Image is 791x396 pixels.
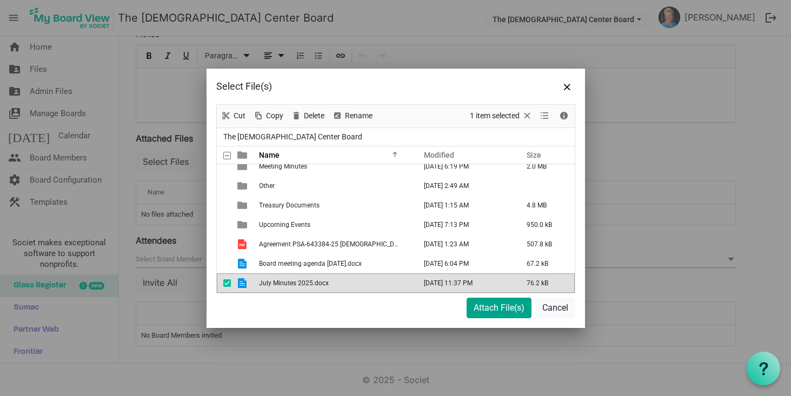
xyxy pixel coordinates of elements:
[256,176,413,196] td: Other is template cell column header Name
[469,109,521,123] span: 1 item selected
[538,109,551,123] button: View dropdownbutton
[515,176,575,196] td: is template cell column header Size
[218,109,247,123] button: Cut
[217,105,249,127] div: Cut
[303,109,325,123] span: Delete
[289,109,326,123] button: Delete
[256,215,413,234] td: Upcoming Events is template cell column header Name
[231,196,256,215] td: is template cell column header type
[259,202,320,209] span: Treasury Documents
[216,78,503,95] div: Select File(s)
[259,279,329,287] span: July Minutes 2025.docx
[515,273,575,293] td: 76.2 kB is template cell column header Size
[556,109,571,123] button: Details
[515,234,575,254] td: 507.8 kB is template cell column header Size
[249,105,287,127] div: Copy
[555,105,573,127] div: Details
[265,109,284,123] span: Copy
[217,273,231,293] td: checkbox
[413,196,515,215] td: August 05, 2025 1:15 AM column header Modified
[256,234,413,254] td: Agreement PSA-643384-25 LGBT Center of Greater Reading (1).pdf is template cell column header Name
[231,215,256,234] td: is template cell column header type
[217,215,231,234] td: checkbox
[256,196,413,215] td: Treasury Documents is template cell column header Name
[259,163,307,170] span: Meeting Minutes
[559,78,575,95] button: Close
[231,176,256,196] td: is template cell column header type
[231,234,256,254] td: is template cell column header type
[413,234,515,254] td: August 05, 2025 1:23 AM column header Modified
[413,273,515,293] td: July 08, 2025 11:37 PM column header Modified
[413,215,515,234] td: June 05, 2025 7:13 PM column header Modified
[231,157,256,176] td: is template cell column header type
[259,182,275,190] span: Other
[330,109,374,123] button: Rename
[259,221,310,229] span: Upcoming Events
[217,157,231,176] td: checkbox
[413,157,515,176] td: July 08, 2025 6:19 PM column header Modified
[231,254,256,273] td: is template cell column header type
[217,196,231,215] td: checkbox
[232,109,247,123] span: Cut
[221,130,364,144] span: The [DEMOGRAPHIC_DATA] Center Board
[217,234,231,254] td: checkbox
[515,157,575,176] td: 2.0 MB is template cell column header Size
[424,151,454,159] span: Modified
[259,151,280,159] span: Name
[256,273,413,293] td: July Minutes 2025.docx is template cell column header Name
[217,254,231,273] td: checkbox
[231,273,256,293] td: is template cell column header type
[468,109,534,123] button: Selection
[251,109,285,123] button: Copy
[535,298,575,318] button: Cancel
[287,105,328,127] div: Delete
[259,240,521,248] span: Agreement PSA-643384-25 [DEMOGRAPHIC_DATA] Center of [GEOGRAPHIC_DATA] (1).pdf
[413,176,515,196] td: October 12, 2024 2:49 AM column header Modified
[527,151,541,159] span: Size
[466,105,536,127] div: Clear selection
[344,109,374,123] span: Rename
[328,105,376,127] div: Rename
[515,254,575,273] td: 67.2 kB is template cell column header Size
[217,176,231,196] td: checkbox
[467,298,531,318] button: Attach File(s)
[515,215,575,234] td: 950.0 kB is template cell column header Size
[515,196,575,215] td: 4.8 MB is template cell column header Size
[256,157,413,176] td: Meeting Minutes is template cell column header Name
[413,254,515,273] td: August 06, 2025 6:04 PM column header Modified
[256,254,413,273] td: Board meeting agenda August 25.docx is template cell column header Name
[259,260,362,267] span: Board meeting agenda [DATE].docx
[536,105,555,127] div: View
